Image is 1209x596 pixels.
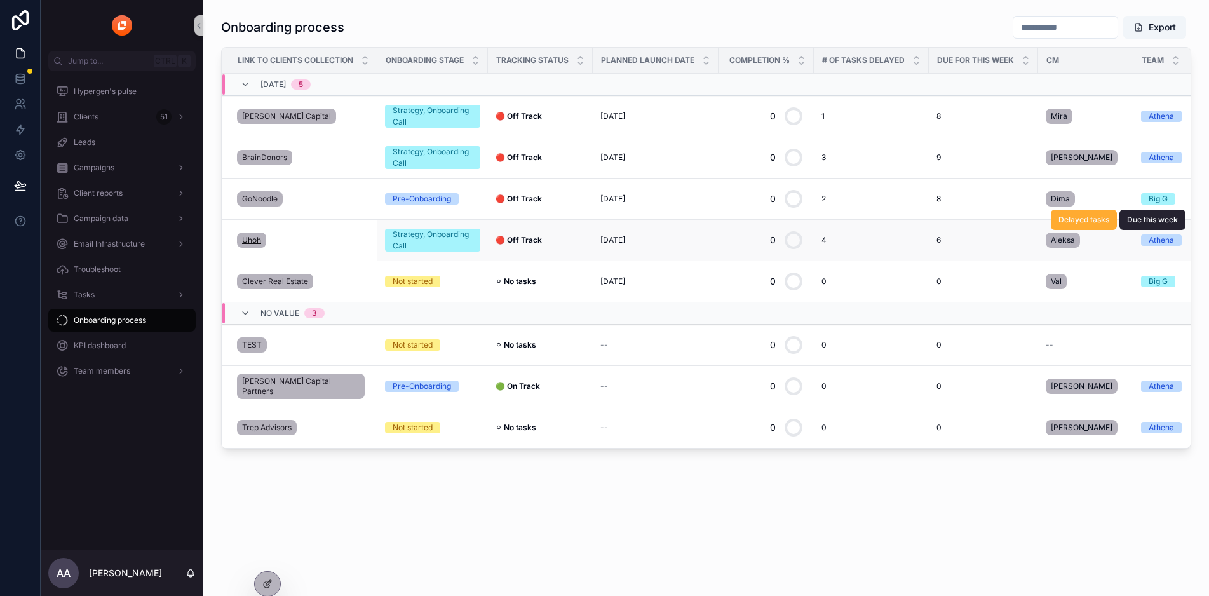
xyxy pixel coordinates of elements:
a: Onboarding process [48,309,196,332]
a: [PERSON_NAME] Capital Partners [237,374,365,399]
span: -- [600,381,608,391]
span: Clients [74,112,98,122]
div: Athena [1149,152,1174,163]
span: Ctrl [154,55,177,67]
span: Leads [74,137,95,147]
a: [PERSON_NAME] Capital [237,109,336,124]
span: Dima [1051,194,1070,204]
span: AA [57,566,71,581]
span: # of tasks delayed [822,55,905,65]
span: [DATE] [600,152,625,163]
a: Campaigns [48,156,196,179]
div: 0 [770,415,776,440]
span: Uhoh [242,235,261,245]
span: [PERSON_NAME] Capital Partners [242,376,360,396]
a: Uhoh [237,233,266,248]
a: BrainDonors [237,150,292,165]
span: Email Infrastructure [74,239,145,249]
span: [DATE] [600,111,625,121]
span: Link to clients collection [238,55,353,65]
img: App logo [112,15,132,36]
span: No value [260,308,299,318]
a: Tasks [48,283,196,306]
a: Trep Advisors [237,420,297,435]
span: Mira [1051,111,1067,121]
div: Pre-Onboarding [393,381,451,392]
div: Athena [1149,422,1174,433]
div: 0 [770,104,776,129]
div: 5 [299,79,303,90]
span: Completion % [729,55,790,65]
a: Leads [48,131,196,154]
a: TEST [237,337,267,353]
strong: 🔴 Off Track [496,194,542,203]
span: Campaign data [74,213,128,224]
span: 9 [936,152,941,163]
span: Onboarding process [74,315,146,325]
p: [PERSON_NAME] [89,567,162,579]
span: [PERSON_NAME] [1051,381,1112,391]
span: 0 [936,340,942,350]
span: Jump to... [68,56,149,66]
span: GoNoodle [242,194,278,204]
div: 0 [770,227,776,253]
span: Tracking status [496,55,569,65]
strong: ⚪ No tasks [496,340,536,349]
span: TEST [242,340,262,350]
span: Clever Real Estate [242,276,308,287]
span: [PERSON_NAME] Capital [242,111,331,121]
span: Due for this week [937,55,1014,65]
span: 0 [821,340,827,350]
span: Client reports [74,188,123,198]
span: BrainDonors [242,152,287,163]
span: [PERSON_NAME] [1051,152,1112,163]
a: KPI dashboard [48,334,196,357]
span: 0 [821,381,827,391]
span: CM [1046,55,1059,65]
div: 0 [770,374,776,399]
a: Troubleshoot [48,258,196,281]
div: Not started [393,339,433,351]
span: -- [1046,340,1053,350]
span: 3 [821,152,826,163]
strong: ⚪ No tasks [496,276,536,286]
button: Jump to...CtrlK [48,51,196,71]
span: Aleksa [1051,235,1075,245]
div: Not started [393,422,433,433]
span: Val [1051,276,1062,287]
div: 0 [770,332,776,358]
a: Email Infrastructure [48,233,196,255]
span: 0 [821,276,827,287]
span: Team [1142,55,1164,65]
span: 0 [936,381,942,391]
div: 0 [770,186,776,212]
strong: 🔴 Off Track [496,235,542,245]
a: Client reports [48,182,196,205]
div: Big G [1149,276,1168,287]
h1: Onboarding process [221,18,344,36]
div: Athena [1149,234,1174,246]
div: Athena [1149,111,1174,122]
span: Trep Advisors [242,423,292,433]
div: scrollable content [41,71,203,399]
span: 0 [936,276,942,287]
span: 8 [936,111,941,121]
span: [DATE] [600,276,625,287]
span: -- [600,340,608,350]
span: Campaigns [74,163,114,173]
span: Due this week [1127,215,1178,225]
span: 8 [936,194,941,204]
div: 0 [770,145,776,170]
div: Strategy, Onboarding Call [393,146,473,169]
a: Clever Real Estate [237,274,313,289]
span: Troubleshoot [74,264,121,274]
span: Tasks [74,290,95,300]
span: KPI dashboard [74,341,126,351]
button: Export [1123,16,1186,39]
strong: 🔴 Off Track [496,111,542,121]
span: Team members [74,366,130,376]
span: 4 [821,235,827,245]
span: [DATE] [600,194,625,204]
div: Pre-Onboarding [393,193,451,205]
div: 51 [156,109,172,125]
